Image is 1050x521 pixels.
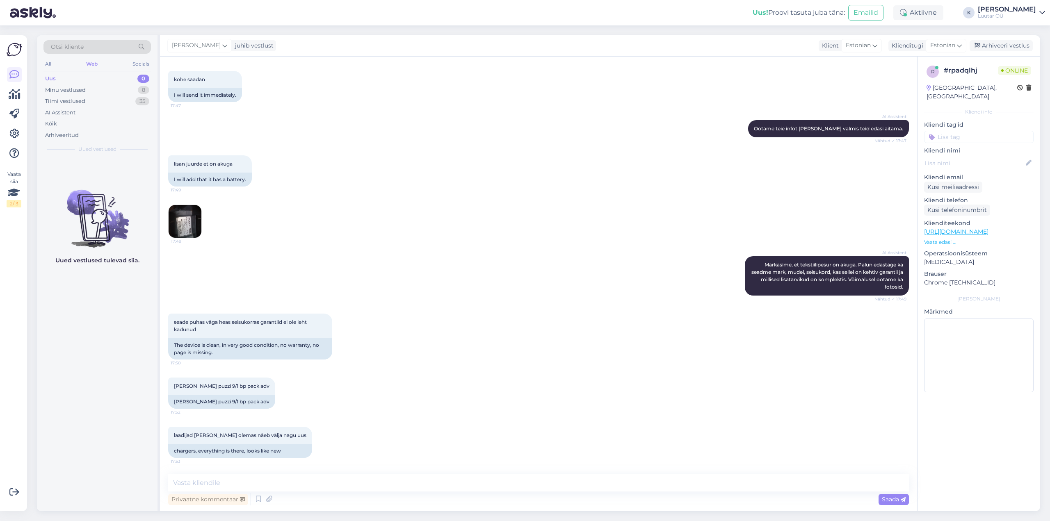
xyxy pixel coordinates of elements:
span: lisan juurde et on akuga [174,161,233,167]
span: kohe saadan [174,76,205,82]
span: laadijad [PERSON_NAME] olemas näeb välja nagu uus [174,432,306,438]
span: [PERSON_NAME] puzzi 9/1 bp pack adv [174,383,269,389]
div: # rpadqlhj [944,66,998,75]
span: 17:52 [171,409,201,415]
input: Lisa nimi [924,159,1024,168]
p: Vaata edasi ... [924,239,1034,246]
div: Privaatne kommentaar [168,494,248,505]
span: Otsi kliente [51,43,84,51]
p: Chrome [TECHNICAL_ID] [924,278,1034,287]
img: Askly Logo [7,42,22,57]
button: Emailid [848,5,883,20]
div: Klient [819,41,839,50]
div: 0 [137,75,149,83]
div: Luutar OÜ [978,13,1036,19]
span: Ootame teie infot [PERSON_NAME] valmis teid edasi aitama. [754,125,903,132]
div: Socials [131,59,151,69]
span: r [931,68,935,75]
span: AI Assistent [876,114,906,120]
p: Operatsioonisüsteem [924,249,1034,258]
div: Proovi tasuta juba täna: [753,8,845,18]
span: Saada [882,496,906,503]
a: [PERSON_NAME]Luutar OÜ [978,6,1045,19]
span: 17:47 [171,102,201,109]
p: [MEDICAL_DATA] [924,258,1034,266]
p: Märkmed [924,307,1034,316]
div: The device is clean, in very good condition, no warranty, no page is missing. [168,338,332,359]
p: Kliendi email [924,173,1034,182]
span: seade puhas väga heas seisukorras garantiid ei ole leht kadunud [174,319,308,332]
img: Attachment [169,205,201,238]
div: Web [84,59,99,69]
p: Kliendi nimi [924,146,1034,155]
div: I will add that it has a battery. [168,173,252,187]
span: Nähtud ✓ 17:49 [874,296,906,302]
div: Uus [45,75,56,83]
input: Lisa tag [924,131,1034,143]
span: Nähtud ✓ 17:47 [874,138,906,144]
p: Klienditeekond [924,219,1034,228]
span: Estonian [846,41,871,50]
div: Vaata siia [7,171,21,207]
div: Tiimi vestlused [45,97,85,105]
div: All [43,59,53,69]
a: [URL][DOMAIN_NAME] [924,228,988,235]
div: Arhiveeritud [45,131,79,139]
div: [PERSON_NAME] puzzi 9/1 bp pack adv [168,395,275,409]
div: Kõik [45,120,57,128]
div: [PERSON_NAME] [924,295,1034,303]
div: K [963,7,975,18]
div: AI Assistent [45,109,75,117]
div: 2 / 3 [7,200,21,207]
span: 17:53 [171,458,201,464]
span: 17:50 [171,360,201,366]
div: Arhiveeri vestlus [970,40,1033,51]
div: Küsi telefoninumbrit [924,205,990,216]
span: 17:49 [171,238,202,244]
div: Aktiivne [893,5,943,20]
div: Kliendi info [924,108,1034,116]
p: Uued vestlused tulevad siia. [55,256,139,265]
span: Uued vestlused [78,146,116,153]
div: 35 [135,97,149,105]
div: [PERSON_NAME] [978,6,1036,13]
div: Klienditugi [888,41,923,50]
p: Kliendi tag'id [924,121,1034,129]
div: [GEOGRAPHIC_DATA], [GEOGRAPHIC_DATA] [927,84,1017,101]
span: AI Assistent [876,250,906,256]
p: Kliendi telefon [924,196,1034,205]
div: 8 [138,86,149,94]
div: Minu vestlused [45,86,86,94]
p: Brauser [924,270,1034,278]
span: 17:49 [171,187,201,193]
div: I will send it immediately. [168,88,242,102]
div: chargers, everything is there, looks like new [168,444,312,458]
img: No chats [37,175,157,249]
b: Uus! [753,9,768,16]
div: Küsi meiliaadressi [924,182,982,193]
span: Online [998,66,1031,75]
span: [PERSON_NAME] [172,41,221,50]
span: Estonian [930,41,955,50]
div: juhib vestlust [232,41,274,50]
span: Märkasime, et tekstiilipesur on akuga. Palun edastage ka seadme mark, mudel, seisukord, kas selle... [751,262,904,290]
